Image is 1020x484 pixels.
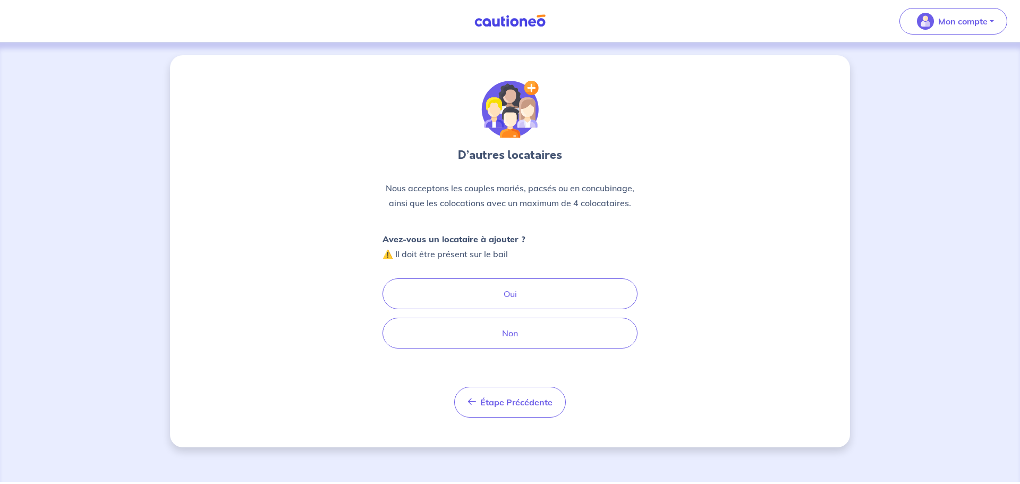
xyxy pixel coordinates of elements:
[382,234,525,244] strong: Avez-vous un locataire à ajouter ?
[899,8,1007,35] button: illu_account_valid_menu.svgMon compte
[480,397,552,407] span: Étape Précédente
[470,14,550,28] img: Cautioneo
[382,147,637,164] h3: D’autres locataires
[382,232,525,261] p: ⚠️ Il doit être présent sur le bail
[938,15,988,28] p: Mon compte
[382,318,637,349] button: Non
[454,387,566,418] button: Étape Précédente
[382,278,637,309] button: Oui
[481,81,539,138] img: illu_tenants_plus.svg
[917,13,934,30] img: illu_account_valid_menu.svg
[382,181,637,210] p: Nous acceptons les couples mariés, pacsés ou en concubinage, ainsi que les colocations avec un ma...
